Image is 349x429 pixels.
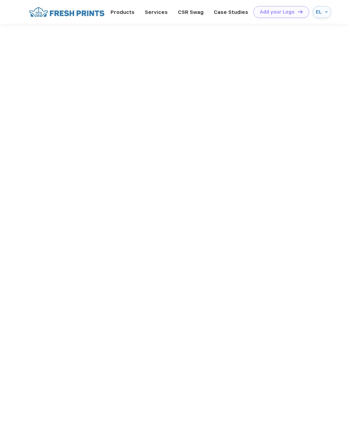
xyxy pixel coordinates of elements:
[178,9,204,15] a: CSR Swag
[145,9,168,15] a: Services
[260,9,295,15] div: Add your Logo
[316,9,323,15] div: EL
[298,10,303,14] img: DT
[27,6,107,18] img: fo%20logo%202.webp
[325,11,328,13] img: arrow_down_blue.svg
[111,9,135,15] a: Products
